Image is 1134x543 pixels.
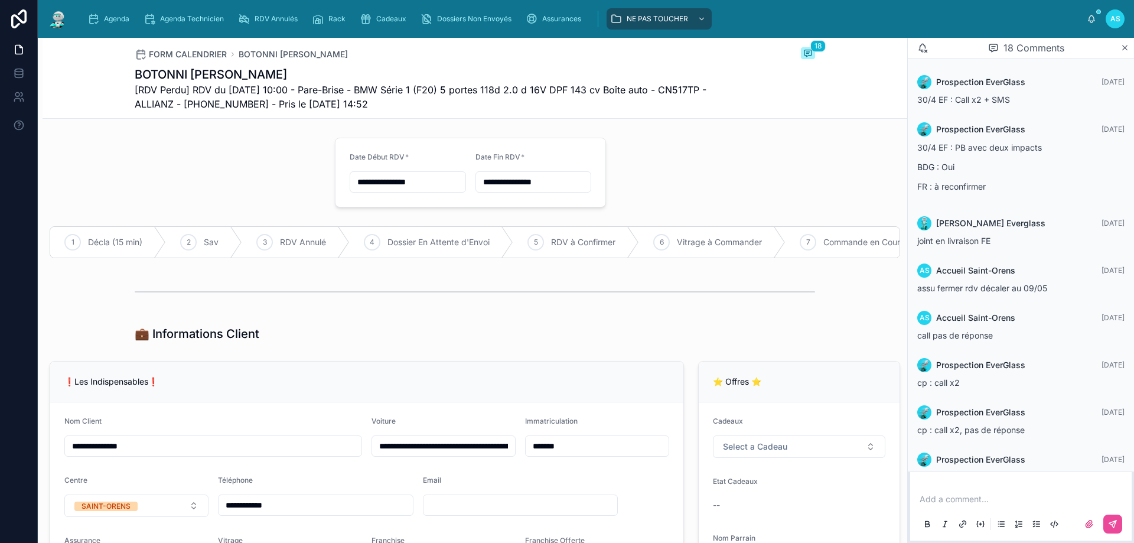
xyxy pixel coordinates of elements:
span: RDV Annulé [280,236,326,248]
button: 18 [801,47,815,61]
span: AS [1110,14,1120,24]
span: [DATE] [1102,266,1125,275]
span: 4 [370,238,374,247]
a: Assurances [522,8,589,30]
span: Nom Client [64,417,102,425]
a: BOTONNI [PERSON_NAME] [239,48,348,60]
img: App logo [47,9,69,28]
span: AS [920,266,930,275]
span: 5 [534,238,538,247]
span: Prospection EverGlass [936,123,1025,135]
span: [DATE] [1102,77,1125,86]
span: Immatriculation [525,417,578,425]
span: cp : call x2, pas de réponse [917,425,1025,435]
span: 3 [263,238,267,247]
span: Cadeaux [713,417,743,425]
a: RDV Annulés [234,8,306,30]
p: 30/4 EF : PB avec deux impacts [917,141,1125,154]
span: [DATE] [1102,219,1125,227]
span: 18 Comments [1003,41,1064,55]
span: [DATE] [1102,313,1125,322]
span: call pas de réponse [917,330,993,340]
div: scrollable content [78,6,1087,32]
div: SAINT-ORENS [82,502,131,511]
p: BDG : Oui [917,161,1125,173]
span: FORM CALENDRIER [149,48,227,60]
h1: 💼 Informations Client [135,326,259,342]
span: 7 [806,238,810,247]
span: [DATE] [1102,360,1125,369]
span: Assurances [542,14,581,24]
span: Date Début RDV [350,152,405,161]
span: Agenda Technicien [160,14,224,24]
span: Agenda [104,14,129,24]
span: [DATE] [1102,455,1125,464]
span: Sav [204,236,219,248]
a: Agenda [84,8,138,30]
span: Accueil Saint-Orens [936,265,1015,277]
span: Etat Cadeaux [713,477,758,486]
span: Centre [64,476,87,485]
span: 6 [660,238,664,247]
span: cp : call x2 [917,378,960,388]
span: 30/4 EF : Call x2 + SMS [917,95,1010,105]
span: RDV Annulés [255,14,298,24]
a: NE PAS TOUCHER [607,8,712,30]
span: Cadeaux [376,14,406,24]
h1: BOTONNI [PERSON_NAME] [135,66,726,83]
span: ⭐ Offres ⭐ [713,376,761,386]
span: Voiture [372,417,396,425]
span: Décla (15 min) [88,236,142,248]
span: joint en livraison FE [917,236,990,246]
a: Dossiers Non Envoyés [417,8,520,30]
span: Email [423,476,441,485]
span: 18 [810,40,826,52]
span: RDV à Confirmer [551,236,615,248]
span: Date Fin RDV [475,152,520,161]
a: Cadeaux [356,8,415,30]
a: FORM CALENDRIER [135,48,227,60]
span: Dossier En Attente d'Envoi [387,236,490,248]
span: -- [713,499,720,511]
span: [RDV Perdu] RDV du [DATE] 10:00 - Pare-Brise - BMW Série 1 (F20) 5 portes 118d 2.0 d 16V DPF 143 ... [135,83,726,111]
button: Select Button [64,495,208,517]
span: 2 [187,238,191,247]
span: Vitrage à Commander [677,236,762,248]
span: AS [920,313,930,323]
span: Prospection EverGlass [936,76,1025,88]
span: Commande en Cours [823,236,904,248]
span: Rack [328,14,346,24]
span: assu fermer rdv décaler au 09/05 [917,283,1047,293]
button: Select Button [713,435,885,458]
span: Téléphone [218,476,253,485]
span: Prospection EverGlass [936,454,1025,466]
span: Prospection EverGlass [936,407,1025,418]
p: FR : à reconfirmer [917,180,1125,193]
a: Agenda Technicien [140,8,232,30]
span: [DATE] [1102,408,1125,417]
span: Nom Parrain [713,534,755,542]
span: Accueil Saint-Orens [936,312,1015,324]
span: Prospection EverGlass [936,359,1025,371]
span: Dossiers Non Envoyés [437,14,511,24]
span: [DATE] [1102,125,1125,134]
span: 1 [71,238,74,247]
span: NE PAS TOUCHER [627,14,688,24]
span: Select a Cadeau [723,441,787,453]
span: [PERSON_NAME] Everglass [936,217,1045,229]
span: ❗Les Indispensables❗ [64,376,158,386]
a: Rack [308,8,354,30]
